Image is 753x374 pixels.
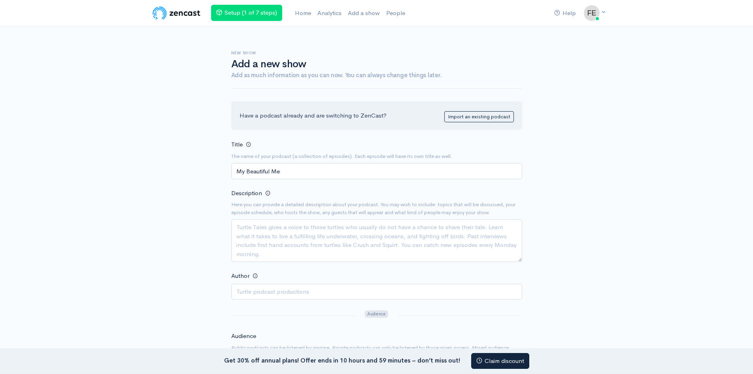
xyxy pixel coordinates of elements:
[231,72,522,79] h4: Add as much information as you can now. You can always change things later.
[231,271,249,281] label: Author
[551,5,579,22] a: Help
[292,5,314,22] a: Home
[231,140,243,149] label: Title
[231,59,522,70] h1: Add a new show
[231,284,522,300] input: Turtle podcast productions
[365,310,388,318] span: Audience
[211,5,282,21] a: Setup (1 of 7 steps)
[383,5,408,22] a: People
[231,51,522,55] h6: New show
[471,353,529,369] a: Claim discount
[231,332,256,341] label: Audience
[231,344,522,359] small: Public podcasts can be listened by anyone. Private podcasts can only be listened by those given a...
[345,5,383,22] a: Add a show
[231,101,522,130] div: Have a podcast already and are switching to ZenCast?
[231,163,522,179] input: Turtle Tales
[151,5,202,21] img: ZenCast Logo
[231,201,522,216] small: Here you can provide a detailed description about your podcast. You may wish to include: topics t...
[231,152,522,160] small: The name of your podcast (a collection of episodes). Each episode will have its own title as well.
[314,5,345,22] a: Analytics
[224,356,460,364] strong: Get 30% off annual plans! Offer ends in 10 hours and 59 minutes – don’t miss out!
[231,189,262,198] label: Description
[584,5,600,21] img: ...
[444,111,514,123] a: Import an existing podcast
